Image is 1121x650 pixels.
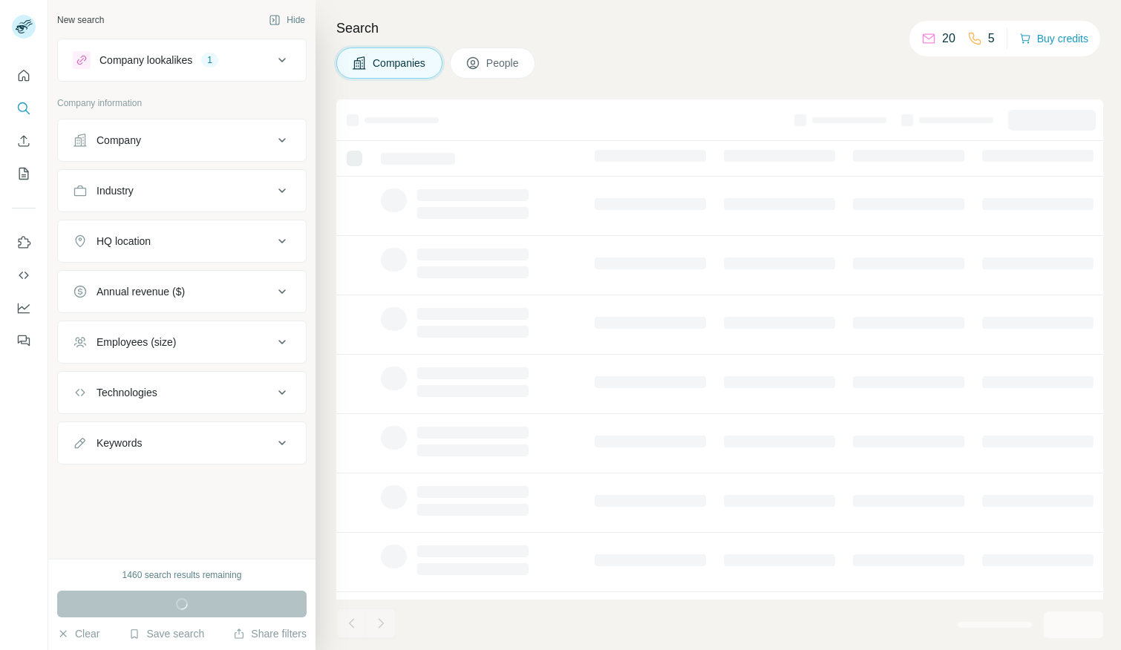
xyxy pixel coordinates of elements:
[122,568,242,582] div: 1460 search results remaining
[12,160,36,187] button: My lists
[58,375,306,410] button: Technologies
[12,262,36,289] button: Use Surfe API
[97,385,157,400] div: Technologies
[99,53,192,68] div: Company lookalikes
[233,626,307,641] button: Share filters
[1019,28,1088,49] button: Buy credits
[97,284,185,299] div: Annual revenue ($)
[97,133,141,148] div: Company
[12,128,36,154] button: Enrich CSV
[97,234,151,249] div: HQ location
[58,223,306,259] button: HQ location
[12,295,36,321] button: Dashboard
[486,56,520,70] span: People
[97,335,176,349] div: Employees (size)
[12,327,36,354] button: Feedback
[988,30,995,47] p: 5
[58,42,306,78] button: Company lookalikes1
[58,122,306,158] button: Company
[58,425,306,461] button: Keywords
[58,173,306,209] button: Industry
[12,62,36,89] button: Quick start
[57,626,99,641] button: Clear
[58,324,306,360] button: Employees (size)
[97,436,142,450] div: Keywords
[128,626,204,641] button: Save search
[57,13,104,27] div: New search
[57,96,307,110] p: Company information
[336,18,1103,39] h4: Search
[942,30,955,47] p: 20
[373,56,427,70] span: Companies
[12,229,36,256] button: Use Surfe on LinkedIn
[58,274,306,309] button: Annual revenue ($)
[12,95,36,122] button: Search
[258,9,316,31] button: Hide
[97,183,134,198] div: Industry
[201,53,218,67] div: 1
